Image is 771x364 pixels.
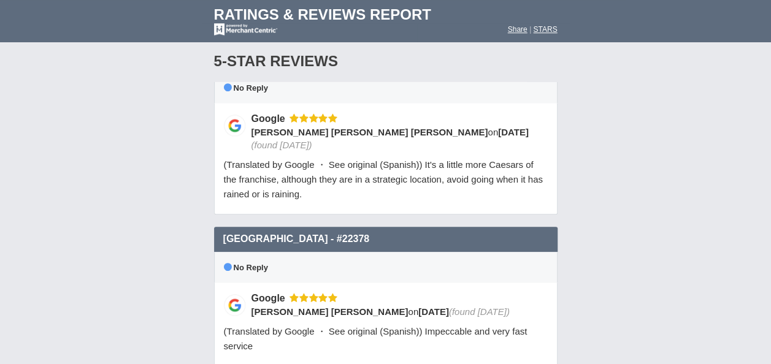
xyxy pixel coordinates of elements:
a: STARS [533,25,557,34]
img: mc-powered-by-logo-white-103.png [214,23,277,36]
div: 5-Star Reviews [214,41,558,82]
div: on [251,305,540,318]
span: [DATE] [418,306,449,317]
span: (Translated by Google ・ See original (Spanish)) Impeccable and very fast service [224,326,527,351]
span: (found [DATE]) [449,306,510,317]
span: [PERSON_NAME] [PERSON_NAME] [PERSON_NAME] [251,127,488,137]
img: Google [224,294,245,316]
span: | [529,25,531,34]
a: Share [508,25,527,34]
span: No Reply [224,263,268,272]
span: (found [DATE]) [251,140,312,150]
span: (Translated by Google ・ See original (Spanish)) It's a little more Caesars of the franchise, alth... [224,159,543,199]
span: [DATE] [498,127,529,137]
div: Google [251,292,290,305]
div: Google [251,112,290,125]
img: Google [224,115,245,136]
span: No Reply [224,83,268,93]
span: [GEOGRAPHIC_DATA] - #22378 [223,233,370,244]
span: [PERSON_NAME] [PERSON_NAME] [251,306,409,317]
div: on [251,126,540,151]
